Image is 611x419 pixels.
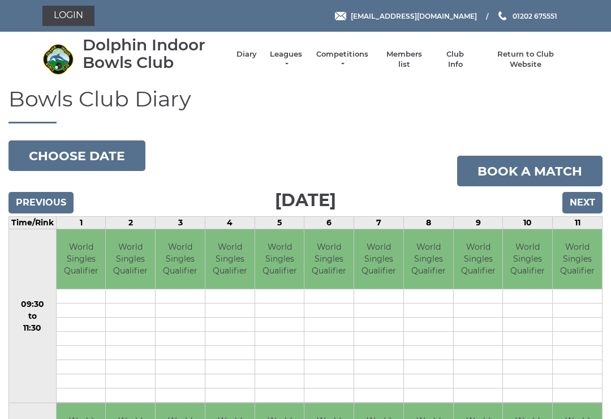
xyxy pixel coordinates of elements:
[255,229,304,289] td: World Singles Qualifier
[553,217,603,229] td: 11
[335,12,346,20] img: Email
[42,44,74,75] img: Dolphin Indoor Bowls Club
[8,140,145,171] button: Choose date
[562,192,603,213] input: Next
[205,229,255,289] td: World Singles Qualifier
[268,49,304,70] a: Leagues
[453,217,503,229] td: 9
[236,49,257,59] a: Diary
[8,87,603,124] h1: Bowls Club Diary
[497,11,557,22] a: Phone us 01202 675551
[57,229,106,289] td: World Singles Qualifier
[56,217,106,229] td: 1
[42,6,94,26] a: Login
[380,49,427,70] a: Members list
[457,156,603,186] a: Book a match
[304,217,354,229] td: 6
[156,217,205,229] td: 3
[483,49,569,70] a: Return to Club Website
[335,11,477,22] a: Email [EMAIL_ADDRESS][DOMAIN_NAME]
[315,49,369,70] a: Competitions
[156,229,205,289] td: World Singles Qualifier
[255,217,304,229] td: 5
[106,217,156,229] td: 2
[354,229,403,289] td: World Singles Qualifier
[403,217,453,229] td: 8
[106,229,155,289] td: World Singles Qualifier
[304,229,354,289] td: World Singles Qualifier
[9,229,57,403] td: 09:30 to 11:30
[498,11,506,20] img: Phone us
[513,11,557,20] span: 01202 675551
[553,229,602,289] td: World Singles Qualifier
[8,192,74,213] input: Previous
[503,217,553,229] td: 10
[9,217,57,229] td: Time/Rink
[351,11,477,20] span: [EMAIL_ADDRESS][DOMAIN_NAME]
[83,36,225,71] div: Dolphin Indoor Bowls Club
[503,229,552,289] td: World Singles Qualifier
[354,217,404,229] td: 7
[205,217,255,229] td: 4
[404,229,453,289] td: World Singles Qualifier
[439,49,472,70] a: Club Info
[454,229,503,289] td: World Singles Qualifier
